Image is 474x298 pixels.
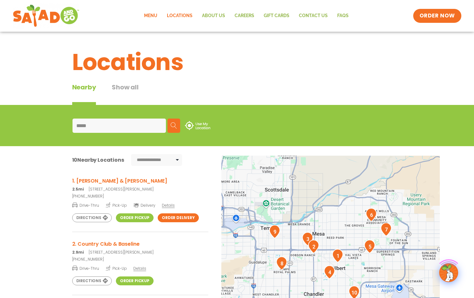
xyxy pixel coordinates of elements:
p: [STREET_ADDRESS][PERSON_NAME] [72,249,208,255]
h1: Locations [72,45,402,79]
a: About Us [197,9,230,23]
span: Delivery [133,203,155,208]
a: FAQs [332,9,353,23]
div: Tabbed content [72,82,155,105]
button: Show all [112,82,138,105]
a: [PHONE_NUMBER] [72,193,208,199]
img: search.svg [171,122,177,129]
a: Drive-Thru Pick-Up Delivery Details [72,200,208,208]
a: GIFT CARDS [259,9,294,23]
a: ORDER NOW [413,9,461,23]
a: [PHONE_NUMBER] [72,256,208,262]
p: [STREET_ADDRESS][PERSON_NAME] [72,186,208,192]
a: Menu [139,9,162,23]
a: Order Pickup [116,276,154,285]
div: 5 [364,240,375,253]
span: Pick-Up [106,202,127,208]
strong: 2.9mi [72,249,84,255]
a: 1. [PERSON_NAME] & [PERSON_NAME] 2.5mi[STREET_ADDRESS][PERSON_NAME] [72,177,208,192]
a: Order Pickup [116,213,154,222]
h3: 2. Country Club & Baseline [72,240,208,248]
span: ORDER NOW [420,12,455,20]
div: 9 [269,225,280,238]
div: 6 [366,208,377,222]
div: 7 [381,223,392,236]
div: 4 [324,265,335,279]
div: 8 [276,256,287,270]
span: Details [133,266,146,271]
a: Locations [162,9,197,23]
h3: 1. [PERSON_NAME] & [PERSON_NAME] [72,177,208,185]
span: Drive-Thru [72,265,99,271]
a: 2. Country Club & Baseline 2.9mi[STREET_ADDRESS][PERSON_NAME] [72,240,208,255]
img: new-SAG-logo-768×292 [13,3,79,29]
div: Nearby [72,82,96,105]
a: Order Delivery [158,213,199,222]
a: Drive-Thru Pick-Up Details [72,263,208,271]
div: Nearby Locations [72,156,124,164]
span: Drive-Thru [72,202,99,208]
img: use-location.svg [185,121,210,130]
div: 1 [332,249,343,262]
strong: 2.5mi [72,186,84,192]
div: 3 [302,232,313,246]
span: 10 [72,156,78,164]
a: Directions [72,213,112,222]
span: Pick-Up [106,265,127,271]
span: Details [162,203,174,208]
a: Careers [230,9,259,23]
div: 2 [308,240,319,253]
a: Directions [72,276,112,285]
nav: Menu [139,9,353,23]
a: Contact Us [294,9,332,23]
